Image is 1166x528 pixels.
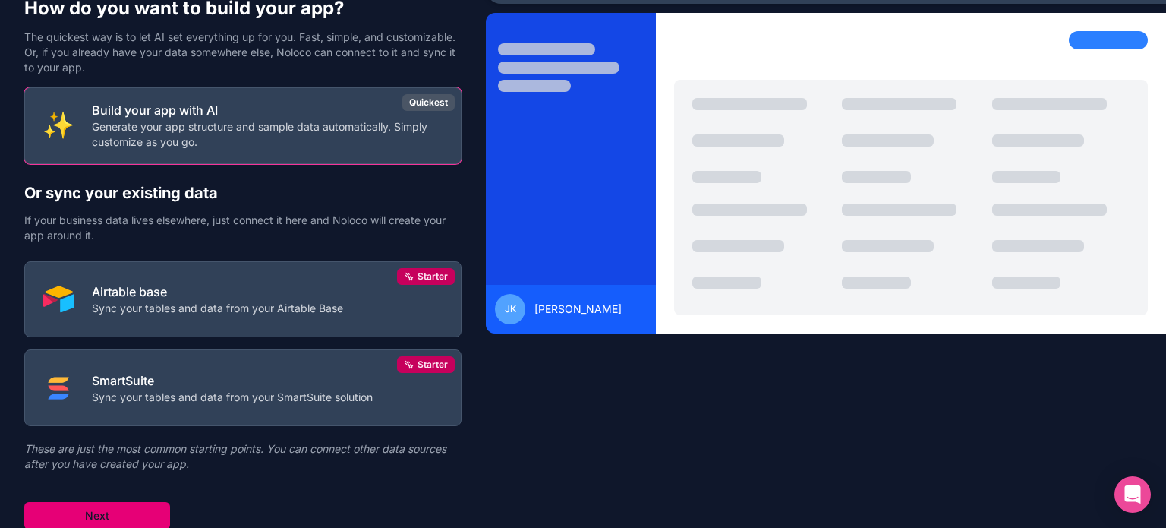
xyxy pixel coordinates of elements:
[24,213,462,243] p: If your business data lives elsewhere, just connect it here and Noloco will create your app aroun...
[24,441,462,472] p: These are just the most common starting points. You can connect other data sources after you have...
[24,182,462,204] h2: Or sync your existing data
[92,371,373,390] p: SmartSuite
[24,349,462,426] button: SMART_SUITESmartSuiteSync your tables and data from your SmartSuite solutionStarter
[1114,476,1151,513] div: Open Intercom Messenger
[92,283,343,301] p: Airtable base
[43,284,74,315] img: AIRTABLE
[92,101,443,119] p: Build your app with AI
[418,270,448,283] span: Starter
[24,87,462,164] button: INTERNAL_WITH_AIBuild your app with AIGenerate your app structure and sample data automatically. ...
[92,119,443,150] p: Generate your app structure and sample data automatically. Simply customize as you go.
[402,94,455,111] div: Quickest
[24,30,462,75] p: The quickest way is to let AI set everything up for you. Fast, simple, and customizable. Or, if y...
[24,261,462,338] button: AIRTABLEAirtable baseSync your tables and data from your Airtable BaseStarter
[534,302,622,317] span: [PERSON_NAME]
[43,373,74,403] img: SMART_SUITE
[92,390,373,405] p: Sync your tables and data from your SmartSuite solution
[418,359,448,371] span: Starter
[43,110,74,141] img: INTERNAL_WITH_AI
[505,303,516,315] span: JK
[92,301,343,316] p: Sync your tables and data from your Airtable Base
